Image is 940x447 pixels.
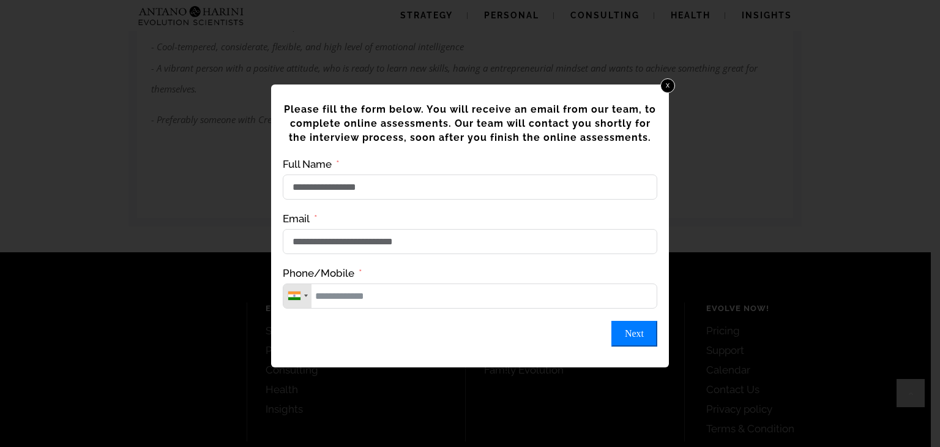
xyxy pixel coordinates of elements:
[283,157,340,171] label: Full Name
[611,321,657,347] button: Next
[283,212,318,226] label: Email
[283,284,657,309] input: Phone/Mobile
[283,284,311,308] div: Telephone country code
[283,102,657,145] h5: Please fill the form below. You will receive an email from our team, to complete online assessmen...
[283,266,362,280] label: Phone/Mobile
[283,229,657,254] input: Email
[660,78,675,93] a: x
